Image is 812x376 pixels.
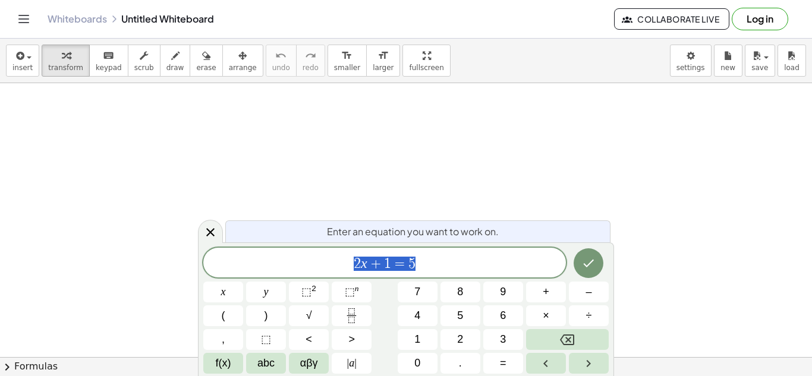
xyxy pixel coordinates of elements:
[305,49,316,63] i: redo
[289,329,329,350] button: Less than
[569,282,609,302] button: Minus
[414,284,420,300] span: 7
[676,64,705,72] span: settings
[289,282,329,302] button: Squared
[306,308,312,324] span: √
[347,357,350,369] span: |
[261,331,271,347] span: ⬚
[483,305,523,326] button: 6
[614,8,729,30] button: Collaborate Live
[398,329,438,350] button: 1
[398,305,438,326] button: 4
[301,286,311,298] span: ⬚
[328,45,367,77] button: format_sizesmaller
[264,284,269,300] span: y
[361,255,367,271] var: x
[574,248,603,278] button: Done
[266,45,297,77] button: undoundo
[275,49,287,63] i: undo
[128,45,160,77] button: scrub
[289,305,329,326] button: Square root
[354,257,361,271] span: 2
[526,353,566,374] button: Left arrow
[327,225,499,239] span: Enter an equation you want to work on.
[6,45,39,77] button: insert
[222,331,225,347] span: ,
[12,64,33,72] span: insert
[384,257,391,271] span: 1
[272,64,290,72] span: undo
[166,64,184,72] span: draw
[246,329,286,350] button: Placeholder
[300,355,318,371] span: αβγ
[373,64,394,72] span: larger
[745,45,775,77] button: save
[134,64,154,72] span: scrub
[203,329,243,350] button: ,
[377,49,389,63] i: format_size
[569,305,609,326] button: Divide
[246,305,286,326] button: )
[409,64,443,72] span: fullscreen
[345,286,355,298] span: ⬚
[543,284,549,300] span: +
[303,64,319,72] span: redo
[398,282,438,302] button: 7
[306,331,312,347] span: <
[526,282,566,302] button: Plus
[196,64,216,72] span: erase
[203,353,243,374] button: Functions
[402,45,450,77] button: fullscreen
[414,355,420,371] span: 0
[440,353,480,374] button: .
[332,353,372,374] button: Absolute value
[500,355,506,371] span: =
[526,305,566,326] button: Times
[222,45,263,77] button: arrange
[221,284,226,300] span: x
[714,45,742,77] button: new
[265,308,268,324] span: )
[332,329,372,350] button: Greater than
[732,8,788,30] button: Log in
[586,284,591,300] span: –
[414,308,420,324] span: 4
[42,45,90,77] button: transform
[103,49,114,63] i: keyboard
[48,13,107,25] a: Whiteboards
[751,64,768,72] span: save
[440,282,480,302] button: 8
[289,353,329,374] button: Greek alphabet
[203,305,243,326] button: (
[408,257,416,271] span: 5
[222,308,225,324] span: (
[457,284,463,300] span: 8
[348,331,355,347] span: >
[203,282,243,302] button: x
[332,282,372,302] button: Superscript
[457,308,463,324] span: 5
[366,45,400,77] button: format_sizelarger
[720,64,735,72] span: new
[334,64,360,72] span: smaller
[257,355,275,371] span: abc
[190,45,222,77] button: erase
[500,308,506,324] span: 6
[354,357,357,369] span: |
[398,353,438,374] button: 0
[347,355,357,371] span: a
[483,282,523,302] button: 9
[586,308,592,324] span: ÷
[500,284,506,300] span: 9
[332,305,372,326] button: Fraction
[246,353,286,374] button: Alphabet
[160,45,191,77] button: draw
[500,331,506,347] span: 3
[14,10,33,29] button: Toggle navigation
[784,64,800,72] span: load
[216,355,231,371] span: f(x)
[96,64,122,72] span: keypad
[391,257,408,271] span: =
[459,355,462,371] span: .
[341,49,353,63] i: format_size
